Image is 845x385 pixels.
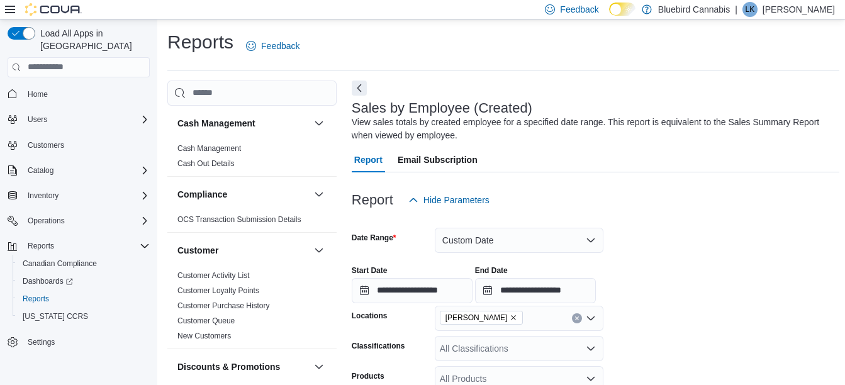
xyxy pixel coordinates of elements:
span: Customers [28,140,64,150]
h3: Discounts & Promotions [177,360,280,373]
a: New Customers [177,332,231,340]
a: Canadian Compliance [18,256,102,271]
span: Settings [28,337,55,347]
a: Customer Activity List [177,271,250,280]
button: Inventory [3,187,155,204]
p: Bluebird Cannabis [658,2,730,17]
label: Products [352,371,384,381]
span: Inventory [28,191,59,201]
a: Dashboards [18,274,78,289]
span: Hide Parameters [423,194,490,206]
button: Canadian Compliance [13,255,155,272]
div: Cash Management [167,141,337,176]
button: Users [23,112,52,127]
h3: Cash Management [177,117,255,130]
span: Dashboards [23,276,73,286]
button: Open list of options [586,374,596,384]
label: Classifications [352,341,405,351]
a: Cash Management [177,144,241,153]
span: Catalog [23,163,150,178]
span: [US_STATE] CCRS [23,311,88,321]
button: Reports [13,290,155,308]
span: Email Subscription [398,147,478,172]
button: Customer [177,244,309,257]
input: Press the down key to open a popover containing a calendar. [475,278,596,303]
span: Reports [18,291,150,306]
button: Inventory [23,188,64,203]
h1: Reports [167,30,233,55]
button: Compliance [311,187,327,202]
a: Customer Purchase History [177,301,270,310]
button: Reports [3,237,155,255]
span: Settings [23,334,150,350]
span: Feedback [261,40,299,52]
span: Users [28,114,47,125]
label: Locations [352,311,388,321]
span: Reports [23,238,150,254]
button: Discounts & Promotions [177,360,309,373]
span: Operations [23,213,150,228]
button: Users [3,111,155,128]
span: Load All Apps in [GEOGRAPHIC_DATA] [35,27,150,52]
span: Customers [23,137,150,153]
h3: Customer [177,244,218,257]
img: Cova [25,3,82,16]
a: Cash Out Details [177,159,235,168]
div: Compliance [167,212,337,232]
button: Cash Management [311,116,327,131]
span: Cash Management [177,143,241,153]
p: [PERSON_NAME] [763,2,835,17]
div: Customer [167,268,337,349]
label: End Date [475,265,508,276]
span: Customer Loyalty Points [177,286,259,296]
div: View sales totals by created employee for a specified date range. This report is equivalent to th... [352,116,833,142]
button: Discounts & Promotions [311,359,327,374]
button: Catalog [23,163,59,178]
button: Home [3,85,155,103]
button: Hide Parameters [403,187,495,213]
span: Washington CCRS [18,309,150,324]
span: Customer Activity List [177,271,250,281]
span: Customer Purchase History [177,301,270,311]
h3: Report [352,192,393,208]
span: Feedback [560,3,598,16]
span: Cash Out Details [177,159,235,169]
span: Reports [28,241,54,251]
span: Canadian Compliance [23,259,97,269]
a: Feedback [241,33,305,59]
span: Canadian Compliance [18,256,150,271]
a: OCS Transaction Submission Details [177,215,301,224]
button: Customer [311,243,327,258]
h3: Compliance [177,188,227,201]
a: Customer Queue [177,316,235,325]
a: Reports [18,291,54,306]
span: Inventory [23,188,150,203]
button: Compliance [177,188,309,201]
span: OCS Transaction Submission Details [177,215,301,225]
button: [US_STATE] CCRS [13,308,155,325]
span: New Customers [177,331,231,341]
span: Reports [23,294,49,304]
button: Customers [3,136,155,154]
div: Luma Khoury [742,2,758,17]
button: Settings [3,333,155,351]
a: Home [23,87,53,102]
button: Cash Management [177,117,309,130]
a: [US_STATE] CCRS [18,309,93,324]
span: Almonte [440,311,523,325]
button: Next [352,81,367,96]
button: Open list of options [586,313,596,323]
span: LK [746,2,755,17]
p: | [735,2,737,17]
button: Remove Almonte from selection in this group [510,314,517,321]
span: Home [28,89,48,99]
span: Report [354,147,383,172]
button: Operations [3,212,155,230]
a: Customers [23,138,69,153]
button: Open list of options [586,343,596,354]
button: Catalog [3,162,155,179]
input: Press the down key to open a popover containing a calendar. [352,278,473,303]
label: Date Range [352,233,396,243]
a: Customer Loyalty Points [177,286,259,295]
